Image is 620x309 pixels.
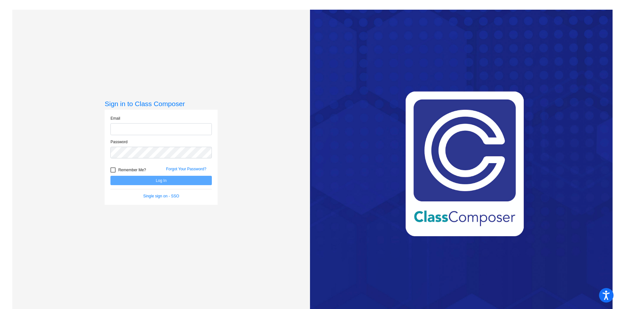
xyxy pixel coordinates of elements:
span: Remember Me? [118,166,146,174]
button: Log In [110,176,212,185]
label: Password [110,139,128,145]
a: Single sign on - SSO [143,194,179,198]
label: Email [110,115,120,121]
h3: Sign in to Class Composer [105,100,218,108]
a: Forgot Your Password? [166,167,206,171]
